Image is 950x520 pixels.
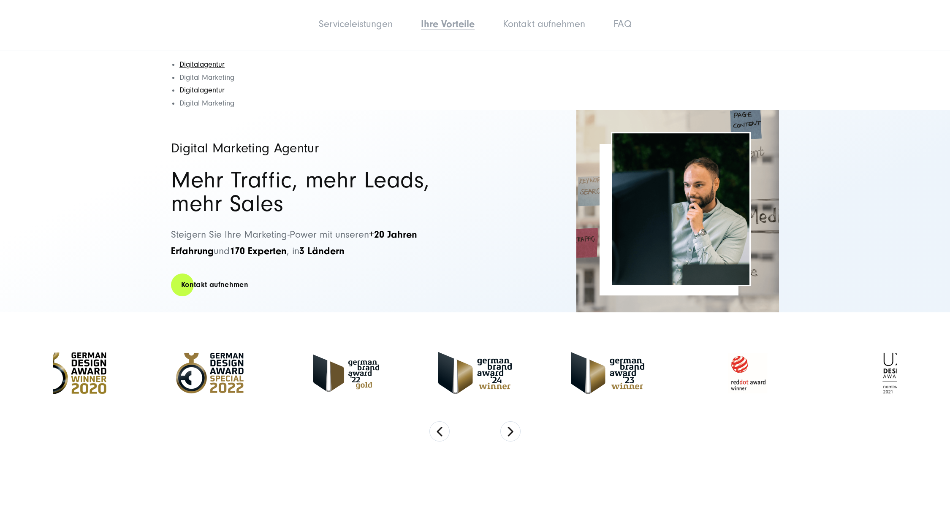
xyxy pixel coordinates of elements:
[319,18,393,30] a: Serviceleistungen
[612,133,749,285] img: Full-Service Digitalagentur SUNZINET - Digital Marketing
[179,73,234,82] span: Digital Marketing
[166,348,254,398] img: German Design Award Speacial - Full Service Digitalagentur SUNZINET
[299,245,345,257] strong: 3 Ländern
[179,99,234,108] span: Digital Marketing
[171,168,467,216] h2: Mehr Traffic, mehr Leads, mehr Sales
[313,355,379,392] img: German Brand Award 2022 Gold Winner - Full Service Digitalagentur SUNZINET
[171,229,417,256] strong: +20 Jahren Erfahrung
[171,229,417,256] span: Steigern Sie Ihre Marketing-Power mit unseren und , in
[438,352,512,394] img: German-Brand-Award - Full Service digital agentur SUNZINET
[36,352,106,394] img: German Design Award Winner 2020 - Full Service Digitalagentur SUNZINET
[613,18,632,30] a: FAQ
[703,348,792,398] img: Reddot Award Winner - Full Service Digitalagentur SUNZINET
[421,18,475,30] a: Ihre Vorteile
[503,18,585,30] a: Kontakt aufnehmen
[500,421,521,441] button: Next
[571,352,644,394] img: German Brand Award 2023 Winner - Full Service digital agentur SUNZINET
[179,86,225,95] a: Digitalagentur
[851,348,940,398] img: UX Design Award 2021 Nomination - Full Service Digitalagentur SUNZINET
[429,421,450,441] button: Previous
[230,245,287,257] strong: 170 Experten
[179,60,225,69] a: Digitalagentur
[171,141,467,155] h1: Digital Marketing Agentur
[576,110,779,312] img: Full-Service Digitalagentur SUNZINET - Digital Marketing_2
[171,273,258,297] a: Kontakt aufnehmen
